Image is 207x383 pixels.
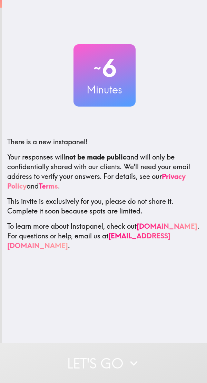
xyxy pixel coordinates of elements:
p: Your responses will and will only be confidentially shared with our clients. We'll need your emai... [7,152,201,191]
span: ~ [92,58,102,79]
h2: 6 [73,54,136,82]
h3: Minutes [73,82,136,97]
a: [DOMAIN_NAME] [137,222,197,230]
p: This invite is exclusively for you, please do not share it. Complete it soon because spots are li... [7,197,201,216]
span: There is a new instapanel! [7,137,88,146]
b: not be made public [65,153,126,161]
p: To learn more about Instapanel, check out . For questions or help, email us at . [7,221,201,250]
a: [EMAIL_ADDRESS][DOMAIN_NAME] [7,231,170,250]
a: Privacy Policy [7,172,186,190]
a: Terms [39,182,58,190]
